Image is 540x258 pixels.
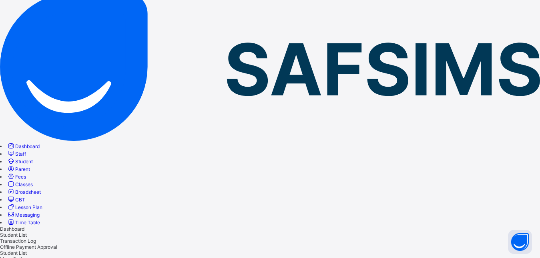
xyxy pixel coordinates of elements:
span: Dashboard [15,143,40,149]
a: Parent [7,166,30,172]
a: Lesson Plan [7,204,42,210]
a: Dashboard [7,143,40,149]
span: Broadsheet [15,189,41,195]
span: Messaging [15,212,40,218]
a: Student [7,158,33,165]
a: Fees [7,174,26,180]
span: Student [15,158,33,165]
a: Time Table [7,219,40,225]
a: Messaging [7,212,40,218]
a: Broadsheet [7,189,41,195]
span: Time Table [15,219,40,225]
span: Classes [15,181,33,187]
span: Lesson Plan [15,204,42,210]
a: CBT [7,197,25,203]
span: CBT [15,197,25,203]
button: Open asap [508,230,532,254]
a: Staff [7,151,26,157]
span: Fees [15,174,26,180]
span: Staff [15,151,26,157]
span: Parent [15,166,30,172]
a: Classes [7,181,33,187]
